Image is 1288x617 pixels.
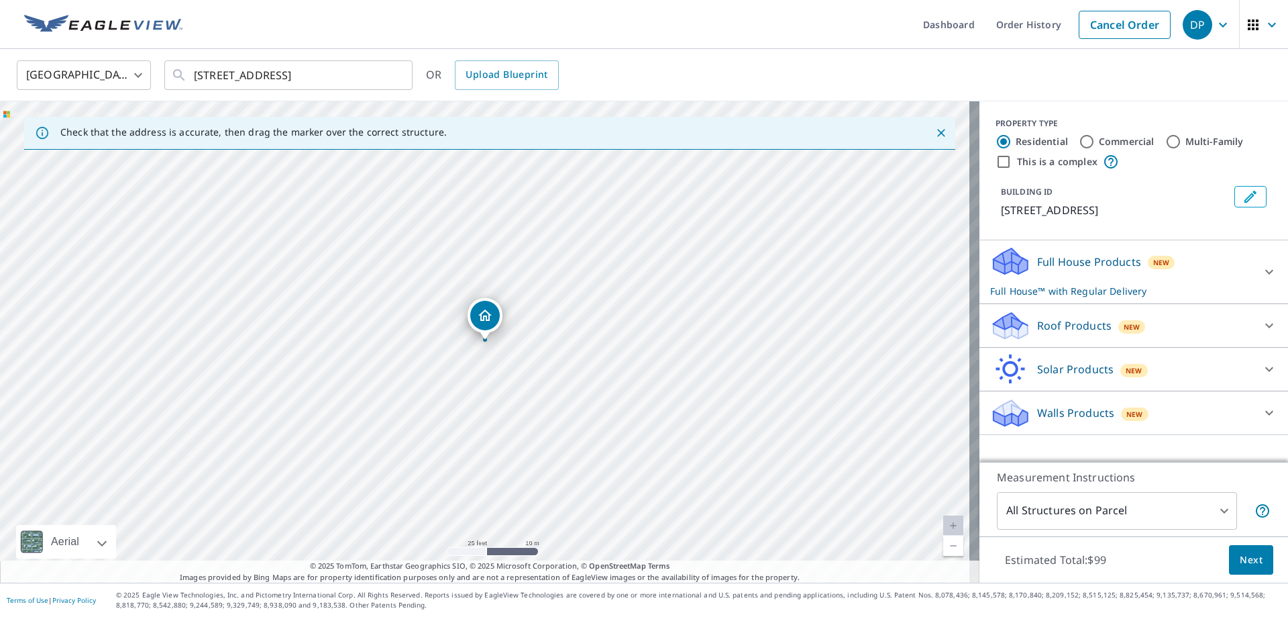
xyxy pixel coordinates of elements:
[1099,135,1155,148] label: Commercial
[16,525,116,559] div: Aerial
[426,60,559,90] div: OR
[1017,155,1097,169] label: This is a complex
[990,284,1253,298] p: Full House™ with Regular Delivery
[1185,135,1244,148] label: Multi-Family
[1037,361,1114,377] p: Solar Products
[1124,322,1140,332] span: New
[310,561,670,572] span: © 2025 TomTom, Earthstar Geographics SIO, © 2025 Microsoft Corporation, ©
[1001,186,1053,197] p: BUILDING ID
[1126,365,1142,376] span: New
[1183,10,1212,40] div: DP
[994,545,1117,575] p: Estimated Total: $99
[990,310,1277,342] div: Roof ProductsNew
[1240,552,1263,569] span: Next
[943,516,963,536] a: Current Level 20, Zoom In Disabled
[1079,11,1171,39] a: Cancel Order
[468,298,502,340] div: Dropped pin, building 1, Residential property, 20830 Auburn Leaf Trl Land O Lakes, FL 34638
[996,117,1272,130] div: PROPERTY TYPE
[17,56,151,94] div: [GEOGRAPHIC_DATA]
[589,561,645,571] a: OpenStreetMap
[1254,503,1271,519] span: Your report will include each building or structure inside the parcel boundary. In some cases, du...
[1234,186,1267,207] button: Edit building 1
[1037,405,1114,421] p: Walls Products
[7,596,48,605] a: Terms of Use
[24,15,182,35] img: EV Logo
[990,246,1277,298] div: Full House ProductsNewFull House™ with Regular Delivery
[47,525,83,559] div: Aerial
[990,353,1277,385] div: Solar ProductsNew
[943,536,963,556] a: Current Level 20, Zoom Out
[116,590,1281,610] p: © 2025 Eagle View Technologies, Inc. and Pictometry International Corp. All Rights Reserved. Repo...
[466,66,547,83] span: Upload Blueprint
[1153,257,1170,268] span: New
[1016,135,1068,148] label: Residential
[52,596,96,605] a: Privacy Policy
[997,492,1237,530] div: All Structures on Parcel
[455,60,558,90] a: Upload Blueprint
[194,56,385,94] input: Search by address or latitude-longitude
[60,126,447,138] p: Check that the address is accurate, then drag the marker over the correct structure.
[990,397,1277,429] div: Walls ProductsNew
[1001,202,1229,218] p: [STREET_ADDRESS]
[648,561,670,571] a: Terms
[997,469,1271,485] p: Measurement Instructions
[1037,254,1141,270] p: Full House Products
[1126,409,1143,420] span: New
[1037,318,1112,334] p: Roof Products
[932,124,950,142] button: Close
[7,596,96,604] p: |
[1229,545,1273,575] button: Next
